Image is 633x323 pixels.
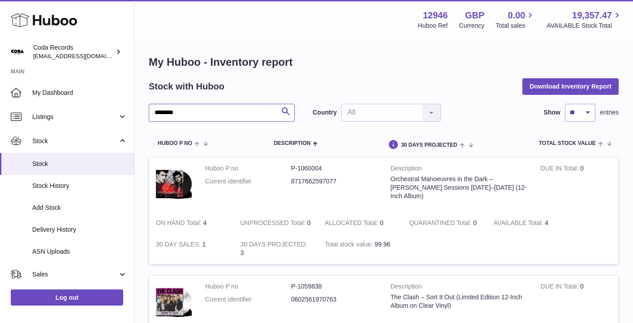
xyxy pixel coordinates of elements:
[325,219,380,229] strong: ALLOCATED Total
[325,241,375,250] strong: Total stock value
[495,9,535,30] a: 0.00 Total sales
[494,219,545,229] strong: AVAILABLE Total
[423,9,448,21] strong: 12946
[375,241,390,248] span: 99.96
[508,9,525,21] span: 0.00
[33,43,114,60] div: Coda Records
[391,175,527,200] div: Orchestral Manoeuvres in the Dark – [PERSON_NAME] Sessions [DATE]–[DATE] (12-Inch Album)
[149,212,233,234] td: 4
[522,78,619,94] button: Download Inventory Report
[401,142,457,148] span: 30 DAYS PROJECTED
[32,89,127,97] span: My Dashboard
[156,241,202,250] strong: 30 DAY SALES
[465,9,484,21] strong: GBP
[572,9,612,21] span: 19,357.47
[205,177,291,186] dt: Current identifier
[291,295,377,304] dd: 0602561970763
[391,282,527,293] strong: Description
[541,283,580,292] strong: DUE IN Total
[318,212,402,234] td: 0
[205,295,291,304] dt: Current identifier
[534,157,618,212] td: 0
[291,282,377,291] dd: P-1059838
[541,165,580,174] strong: DUE IN Total
[32,247,127,256] span: ASN Uploads
[495,21,535,30] span: Total sales
[240,241,307,250] strong: 30 DAYS PROJECTED
[409,219,473,229] strong: QUARANTINED Total
[473,219,477,226] span: 0
[240,219,307,229] strong: UNPROCESSED Total
[32,137,118,145] span: Stock
[149,234,233,264] td: 1
[459,21,485,30] div: Currency
[274,140,310,146] span: Description
[149,55,619,69] h1: My Huboo - Inventory report
[544,108,560,117] label: Show
[156,164,192,203] img: product image
[547,21,622,30] span: AVAILABLE Stock Total
[32,204,127,212] span: Add Stock
[11,289,123,306] a: Log out
[149,81,224,93] h2: Stock with Huboo
[32,225,127,234] span: Delivery History
[233,212,318,234] td: 0
[205,164,291,173] dt: Huboo P no
[33,52,132,59] span: [EMAIL_ADDRESS][DOMAIN_NAME]
[158,140,192,146] span: Huboo P no
[32,160,127,168] span: Stock
[391,293,527,310] div: The Clash – Sort It Out (Limited Edition 12-Inch Album on Clear Vinyl)
[32,182,127,190] span: Stock History
[205,282,291,291] dt: Huboo P no
[391,164,527,175] strong: Description
[11,45,24,59] img: haz@pcatmedia.com
[313,108,337,117] label: Country
[539,140,596,146] span: Total stock value
[156,282,192,321] img: product image
[32,113,118,121] span: Listings
[32,270,118,279] span: Sales
[291,177,377,186] dd: 8717662597077
[487,212,571,234] td: 4
[291,164,377,173] dd: P-1060004
[156,219,203,229] strong: ON HAND Total
[233,234,318,264] td: 3
[547,9,622,30] a: 19,357.47 AVAILABLE Stock Total
[418,21,448,30] div: Huboo Ref
[600,108,619,117] span: entries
